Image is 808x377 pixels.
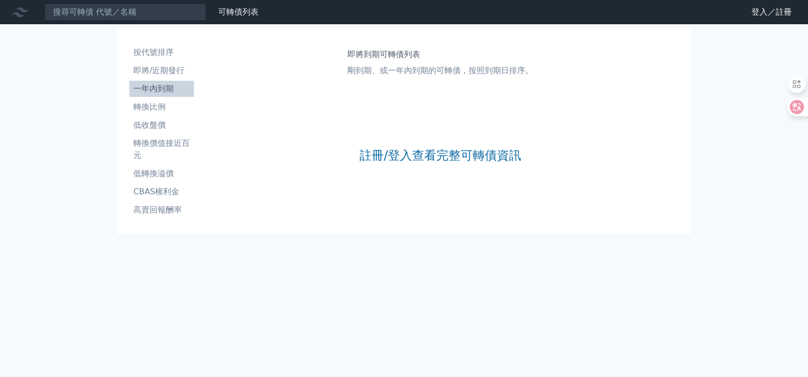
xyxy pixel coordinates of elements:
[129,137,194,161] li: 轉換價值接近百元
[129,65,194,77] li: 即將/近期發行
[129,184,194,200] a: CBAS權利金
[129,46,194,59] li: 按代號排序
[129,83,194,95] li: 一年內到期
[129,186,194,198] li: CBAS權利金
[360,147,521,164] a: 註冊/登入查看完整可轉債資訊
[129,166,194,182] a: 低轉換溢價
[129,119,194,131] li: 低收盤價
[129,44,194,61] a: 按代號排序
[347,65,533,77] p: 剛到期、或一年內到期的可轉債，按照到期日排序。
[129,101,194,113] li: 轉換比例
[129,135,194,164] a: 轉換價值接近百元
[129,202,194,218] a: 高賣回報酬率
[347,48,533,61] h1: 即將到期可轉債列表
[129,204,194,216] li: 高賣回報酬率
[218,7,259,17] a: 可轉債列表
[129,81,194,97] a: 一年內到期
[129,63,194,79] a: 即將/近期發行
[129,168,194,180] li: 低轉換溢價
[743,4,800,20] a: 登入／註冊
[129,117,194,133] a: 低收盤價
[44,4,206,21] input: 搜尋可轉債 代號／名稱
[129,99,194,115] a: 轉換比例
